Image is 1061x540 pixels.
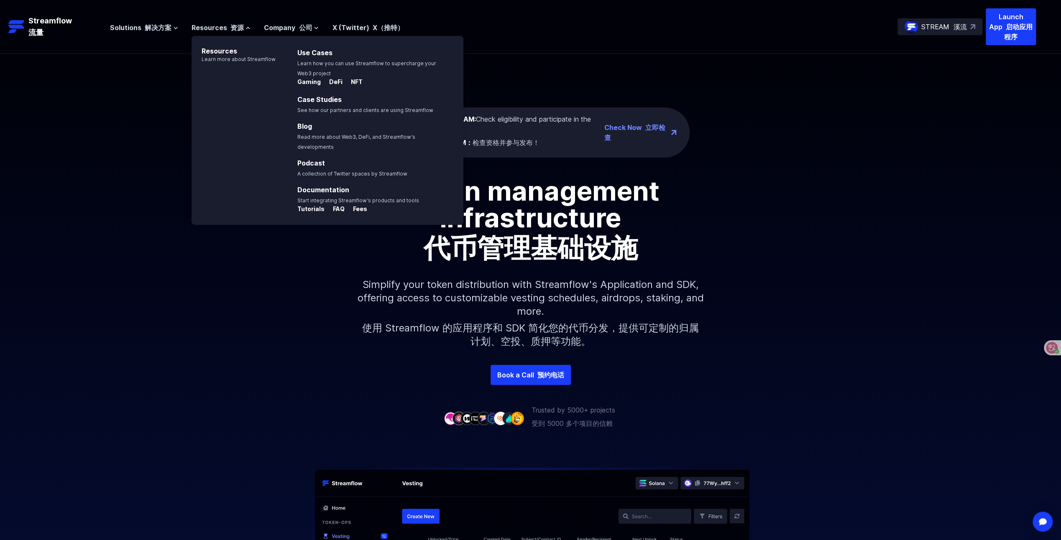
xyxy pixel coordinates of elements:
img: top-right-arrow.png [671,130,676,135]
span: Resources [192,23,244,33]
img: top-right-arrow.svg [970,24,975,29]
img: Streamflow Logo [8,18,25,35]
button: Launch App 启动应用程序 [986,8,1036,45]
p: Simplify your token distribution with Streamflow's Application and SDK, offering access to custom... [351,265,711,365]
img: streamflow-logo-circle.png [905,20,918,33]
img: company-4 [469,412,482,425]
p: DeFi [322,78,343,86]
a: DeFi [322,79,344,87]
span: Read more about Web3, DeFi, and Streamflow’s developments [297,134,415,150]
font: 解决方案 [145,23,171,32]
font: 代币管理基础设施 [424,232,638,264]
font: 受到 5000 多个项目的信赖 [532,419,613,428]
p: STREAM [921,22,967,32]
a: Book a Call 预约电话 [491,365,571,385]
p: FAQ [326,205,345,213]
a: Podcast [297,159,325,167]
p: Launch App [986,8,1036,45]
span: See how our partners and clients are using Streamflow [297,107,433,113]
span: Start integrating Streamflow’s products and tools [297,197,419,204]
button: Solutions 解决方案 [110,23,178,33]
div: Open Intercom Messenger [1033,512,1053,532]
a: Documentation [297,186,349,194]
button: Resources 资源 [192,23,251,33]
font: 流量 [28,28,43,37]
font: 溪流 [954,23,967,31]
a: Use Cases [297,48,332,57]
font: 公司 [299,23,312,32]
div: Check eligibility and participate in the launch! [402,114,601,151]
font: 启动应用程序 [1004,23,1033,41]
a: Streamflow 流量 [8,15,102,38]
p: Gaming [297,78,321,86]
font: 资源 [230,23,244,32]
img: company-9 [511,412,524,425]
a: Fees [346,206,367,214]
p: Resources [192,36,276,56]
p: Tutorials [297,205,325,213]
p: Trusted by 5000+ projects [532,405,615,432]
img: company-6 [486,412,499,425]
font: 立即检查 [604,123,665,142]
p: NFT [344,78,363,86]
a: X (Twitter) X（推特） [332,23,404,32]
p: Learn more about Streamflow [192,56,276,63]
font: 检查资格并参与发布！ [402,138,539,147]
img: company-7 [494,412,507,425]
img: company-5 [477,412,491,425]
a: NFT [344,79,363,87]
span: Solutions [110,23,171,33]
span: A collection of Twitter spaces by Streamflow [297,171,407,177]
a: FAQ [326,206,346,214]
a: Blog [297,122,312,130]
font: X（推特） [372,23,404,32]
img: company-3 [460,412,474,425]
button: Company 公司 [264,23,319,33]
a: STREAM 溪流 [897,18,982,35]
h1: Token management infrastructure [343,178,719,265]
img: company-1 [444,412,457,425]
p: Streamflow [28,15,78,38]
a: Check Now 立即检查 [604,122,668,143]
span: Company [264,23,312,33]
font: 预约电话 [537,371,564,379]
span: Learn how you can use Streamflow to supercharge your Web3 project [297,60,436,76]
font: 使用 Streamflow 的应用程序和 SDK 简化您的代币分发，提供可定制的归属计划、空投、质押等功能。 [362,322,699,347]
img: company-8 [502,412,516,425]
a: Case Studies [297,95,342,104]
a: Tutorials [297,206,326,214]
p: Fees [346,205,367,213]
a: Gaming [297,79,322,87]
img: company-2 [452,412,465,425]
